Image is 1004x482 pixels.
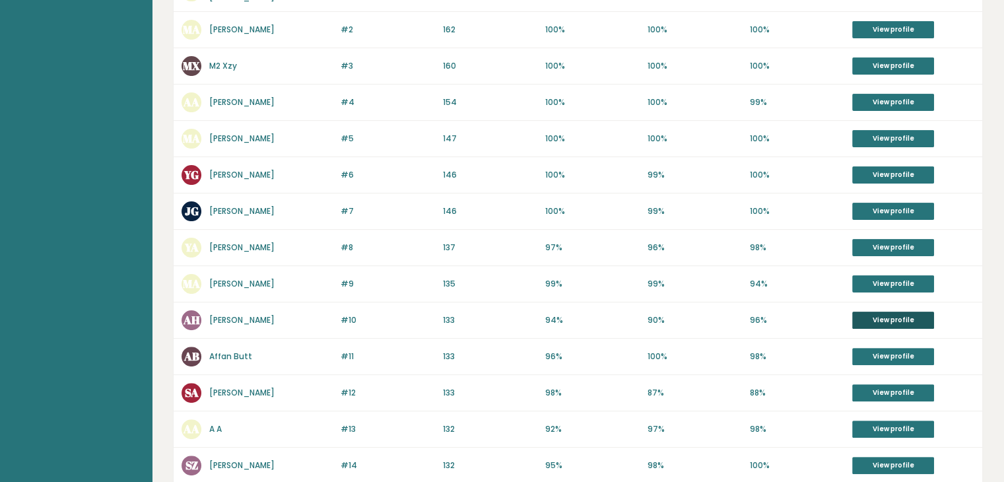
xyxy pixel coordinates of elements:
p: 100% [648,133,742,145]
p: 100% [750,24,844,36]
p: #2 [341,24,435,36]
text: YA [184,240,199,255]
a: [PERSON_NAME] [209,24,275,35]
p: 96% [545,351,640,362]
p: 94% [545,314,640,326]
p: 99% [545,278,640,290]
p: #5 [341,133,435,145]
text: JG [185,203,199,219]
text: SA [185,385,199,400]
text: MA [183,22,200,37]
text: AB [184,349,199,364]
a: View profile [852,275,934,293]
a: [PERSON_NAME] [209,460,275,471]
p: 100% [750,169,844,181]
p: 147 [443,133,537,145]
text: MA [183,131,200,146]
p: 99% [648,169,742,181]
a: View profile [852,57,934,75]
p: 88% [750,387,844,399]
p: #7 [341,205,435,217]
p: 97% [648,423,742,435]
text: AA [183,94,199,110]
p: #6 [341,169,435,181]
a: M2 Xzy [209,60,237,71]
p: 100% [545,205,640,217]
p: 100% [545,24,640,36]
p: 98% [750,242,844,254]
a: View profile [852,130,934,147]
p: #12 [341,387,435,399]
a: View profile [852,203,934,220]
p: 100% [750,60,844,72]
p: #11 [341,351,435,362]
a: View profile [852,384,934,401]
p: 133 [443,314,537,326]
p: 87% [648,387,742,399]
p: 98% [648,460,742,471]
a: [PERSON_NAME] [209,96,275,108]
a: View profile [852,457,934,474]
a: View profile [852,21,934,38]
text: MX [183,58,201,73]
a: [PERSON_NAME] [209,278,275,289]
p: 132 [443,460,537,471]
a: View profile [852,239,934,256]
text: MA [183,276,200,291]
a: View profile [852,421,934,438]
p: 99% [648,205,742,217]
p: 133 [443,351,537,362]
a: [PERSON_NAME] [209,242,275,253]
p: 100% [648,351,742,362]
p: 135 [443,278,537,290]
p: 146 [443,205,537,217]
p: #9 [341,278,435,290]
a: View profile [852,348,934,365]
p: #13 [341,423,435,435]
a: A A [209,423,222,434]
text: SZ [185,458,198,473]
p: 95% [545,460,640,471]
p: 100% [545,96,640,108]
p: 100% [750,460,844,471]
p: 96% [750,314,844,326]
p: #14 [341,460,435,471]
p: 100% [545,169,640,181]
p: 137 [443,242,537,254]
p: 154 [443,96,537,108]
p: #3 [341,60,435,72]
p: 96% [648,242,742,254]
a: View profile [852,312,934,329]
p: 98% [750,423,844,435]
p: 160 [443,60,537,72]
p: 98% [545,387,640,399]
a: [PERSON_NAME] [209,133,275,144]
p: 94% [750,278,844,290]
p: 99% [648,278,742,290]
text: AA [183,421,199,436]
a: [PERSON_NAME] [209,205,275,217]
a: [PERSON_NAME] [209,314,275,326]
p: 100% [545,133,640,145]
a: [PERSON_NAME] [209,387,275,398]
p: 100% [750,133,844,145]
p: 99% [750,96,844,108]
p: #10 [341,314,435,326]
p: 100% [648,60,742,72]
p: 146 [443,169,537,181]
p: 132 [443,423,537,435]
p: 162 [443,24,537,36]
p: 90% [648,314,742,326]
a: Affan Butt [209,351,252,362]
p: 98% [750,351,844,362]
text: YG [184,167,199,182]
p: #8 [341,242,435,254]
a: [PERSON_NAME] [209,169,275,180]
text: AH [183,312,200,327]
p: 92% [545,423,640,435]
a: View profile [852,94,934,111]
p: #4 [341,96,435,108]
p: 133 [443,387,537,399]
a: View profile [852,166,934,184]
p: 100% [648,24,742,36]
